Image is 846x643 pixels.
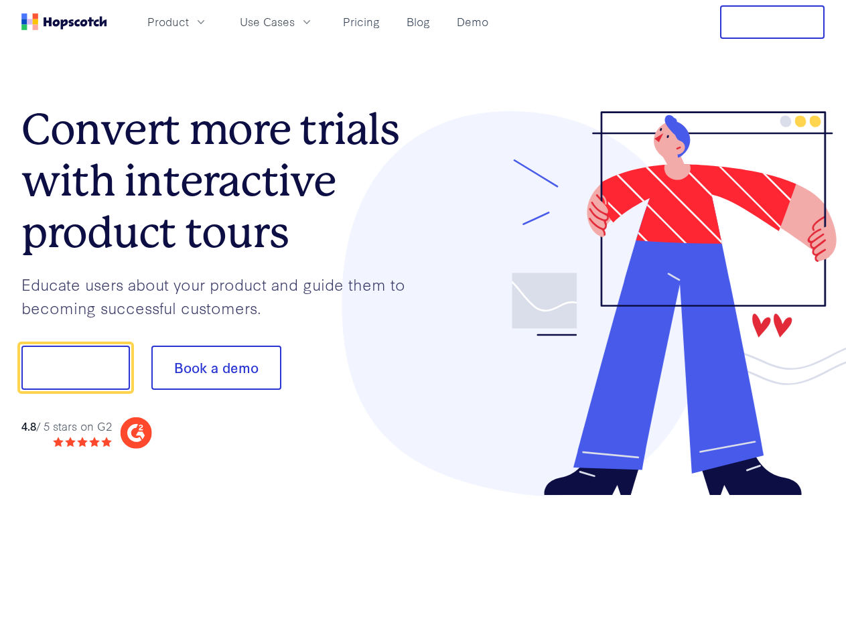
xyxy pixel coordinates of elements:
a: Demo [451,11,494,33]
h1: Convert more trials with interactive product tours [21,104,423,258]
button: Product [139,11,216,33]
button: Use Cases [232,11,322,33]
button: Show me! [21,346,130,390]
button: Free Trial [720,5,825,39]
span: Product [147,13,189,30]
p: Educate users about your product and guide them to becoming successful customers. [21,273,423,319]
button: Book a demo [151,346,281,390]
div: / 5 stars on G2 [21,418,112,435]
a: Pricing [338,11,385,33]
strong: 4.8 [21,418,36,433]
a: Blog [401,11,435,33]
a: Home [21,13,107,30]
span: Use Cases [240,13,295,30]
